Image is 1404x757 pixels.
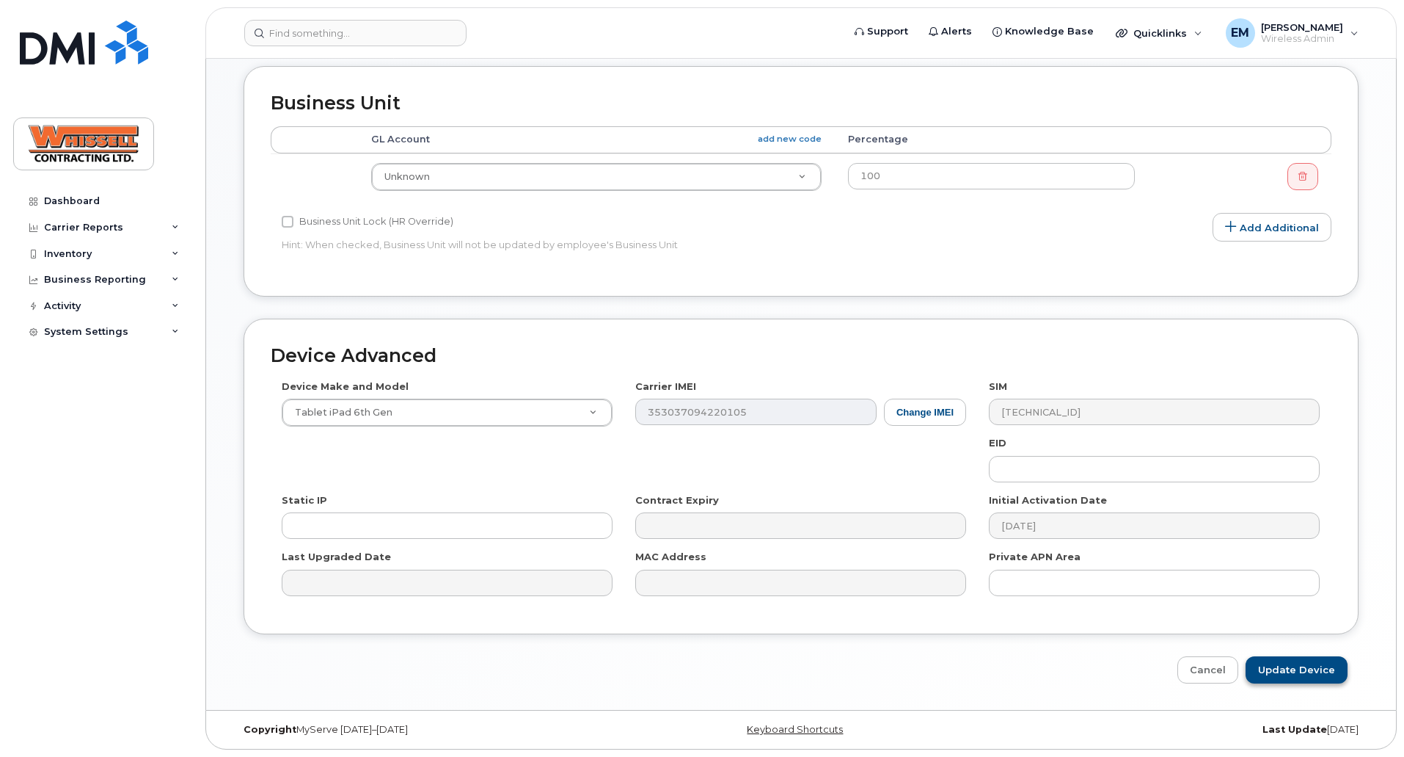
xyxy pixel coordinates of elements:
[1133,27,1187,39] span: Quicklinks
[635,380,696,394] label: Carrier IMEI
[1213,213,1331,242] a: Add Additional
[1105,18,1213,48] div: Quicklinks
[1215,18,1369,48] div: Enrique Melo
[758,133,822,145] a: add new code
[286,406,392,419] span: Tablet iPad 6th Gen
[233,724,612,736] div: MyServe [DATE]–[DATE]
[282,380,409,394] label: Device Make and Model
[282,238,966,252] p: Hint: When checked, Business Unit will not be updated by employee's Business Unit
[635,550,706,564] label: MAC Address
[282,213,453,231] label: Business Unit Lock (HR Override)
[635,493,719,507] label: Contract Expiry
[282,550,391,564] label: Last Upgraded Date
[747,724,843,735] a: Keyboard Shortcuts
[282,493,327,507] label: Static IP
[1261,21,1343,33] span: [PERSON_NAME]
[1262,724,1327,735] strong: Last Update
[1246,656,1348,684] input: Update Device
[271,93,1331,114] h2: Business Unit
[271,346,1331,366] h2: Device Advanced
[1177,656,1238,684] a: Cancel
[1261,33,1343,45] span: Wireless Admin
[244,724,296,735] strong: Copyright
[884,399,966,426] button: Change IMEI
[941,24,972,39] span: Alerts
[835,126,1147,153] th: Percentage
[989,436,1006,450] label: EID
[844,17,918,46] a: Support
[358,126,836,153] th: GL Account
[989,550,1081,564] label: Private APN Area
[918,17,982,46] a: Alerts
[1005,24,1094,39] span: Knowledge Base
[989,493,1107,507] label: Initial Activation Date
[282,399,612,426] a: Tablet iPad 6th Gen
[989,380,1007,394] label: SIM
[384,171,430,182] span: Unknown
[1231,24,1249,42] span: EM
[982,17,1104,46] a: Knowledge Base
[244,20,467,46] input: Find something...
[867,24,908,39] span: Support
[282,216,293,228] input: Business Unit Lock (HR Override)
[990,724,1370,736] div: [DATE]
[372,164,822,190] a: Unknown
